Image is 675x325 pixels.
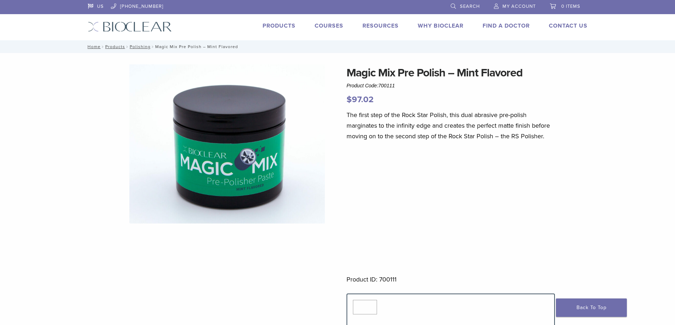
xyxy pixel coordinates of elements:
span: 700111 [378,83,395,88]
p: The first step of the Rock Star Polish, this dual abrasive pre-polish marginates to the infinity ... [347,110,555,141]
span: / [151,45,155,48]
a: Why Bioclear [418,22,463,29]
span: / [125,45,130,48]
span: / [101,45,105,48]
img: Magic-Mix-scaled-e1629404389732-1920x1567-1.jpg [129,64,325,224]
a: Products [105,44,125,49]
span: $ [347,94,352,105]
a: Back To Top [556,298,627,317]
a: Home [85,44,101,49]
iframe: YouTube video player [347,150,545,262]
img: Bioclear [88,22,172,32]
a: Find A Doctor [483,22,530,29]
a: Polishing [130,44,151,49]
nav: Magic Mix Pre Polish – Mint Flavored [83,40,593,53]
span: 0 items [561,4,580,9]
span: Product Code: [347,83,395,88]
span: Search [460,4,480,9]
a: Resources [362,22,399,29]
span: My Account [502,4,536,9]
a: Courses [315,22,343,29]
a: Products [263,22,296,29]
a: Contact Us [549,22,587,29]
p: Product ID: 700111 [347,274,555,285]
bdi: 97.02 [347,94,373,105]
h1: Magic Mix Pre Polish – Mint Flavored [347,64,555,81]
